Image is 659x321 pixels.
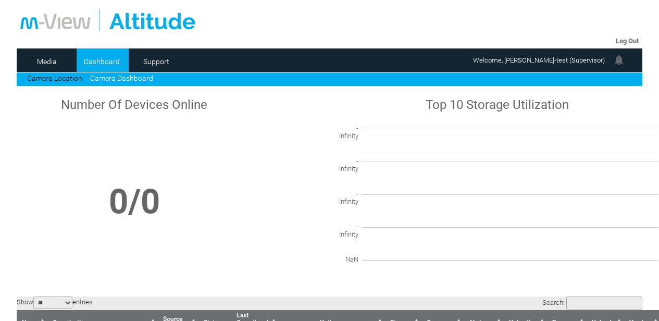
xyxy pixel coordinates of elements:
span: -Infinity [332,157,364,172]
a: Media [22,54,72,69]
h1: Number Of Devices Online [20,97,249,112]
a: Camera Dashboard [90,74,153,82]
a: Camera Location [27,74,82,82]
label: Show entries [17,298,93,306]
span: -Infinity [332,124,364,140]
a: Dashboard [77,54,127,69]
span: NaN [332,255,364,263]
span: Welcome, [PERSON_NAME]-test (Supervisor) [473,56,605,64]
select: Showentries [33,297,72,309]
img: bell24.png [613,54,625,66]
input: Search: [566,297,642,310]
a: Support [131,54,182,69]
span: -Infinity [332,190,364,205]
h1: 0/0 [20,182,249,221]
span: -Infinity [332,223,364,238]
label: Search: [542,299,642,306]
a: Log Out [616,37,639,45]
